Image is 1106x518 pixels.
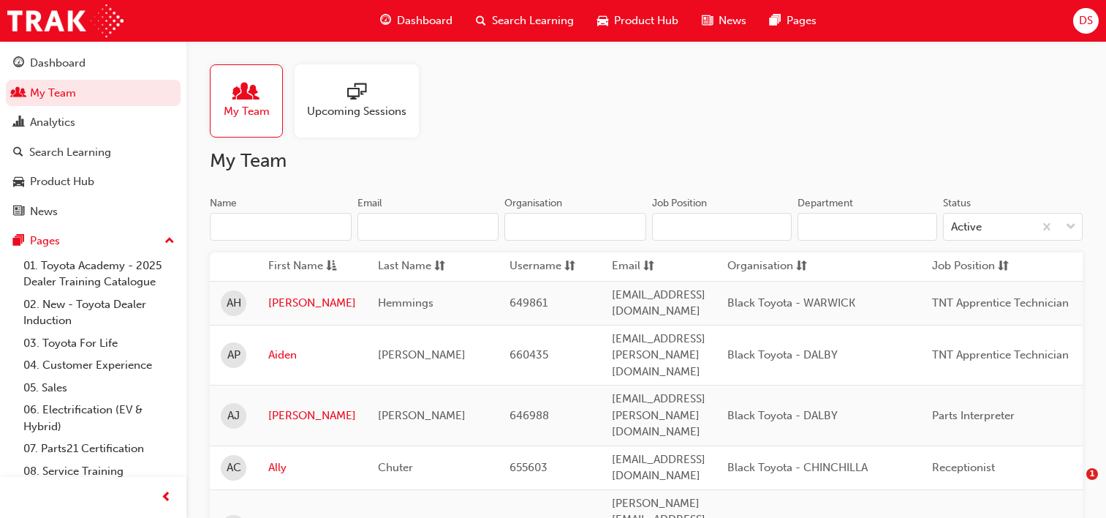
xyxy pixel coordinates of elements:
button: DashboardMy TeamAnalyticsSearch LearningProduct HubNews [6,47,181,228]
iframe: Intercom live chat [1056,468,1091,503]
input: Email [357,213,499,241]
span: Email [612,258,640,276]
span: [PERSON_NAME] [378,348,466,361]
span: AC [227,459,241,476]
div: Job Position [652,196,707,211]
span: news-icon [13,206,24,219]
span: AP [227,347,240,364]
a: Ally [268,459,356,476]
span: guage-icon [13,57,24,70]
span: up-icon [164,232,175,251]
a: 06. Electrification (EV & Hybrid) [18,399,181,438]
span: 646988 [510,409,549,422]
button: Last Namesorting-icon [378,258,458,276]
span: DS [1079,12,1093,29]
span: people-icon [237,83,256,103]
span: TNT Apprentice Technician [932,296,1069,309]
div: Organisation [504,196,562,211]
span: prev-icon [161,489,172,507]
div: Analytics [30,114,75,131]
a: Product Hub [6,168,181,195]
input: Name [210,213,352,241]
span: Search Learning [492,12,574,29]
span: sorting-icon [434,258,445,276]
span: Chuter [378,461,413,474]
span: Upcoming Sessions [307,103,406,120]
span: First Name [268,258,323,276]
a: 07. Parts21 Certification [18,438,181,460]
button: Job Positionsorting-icon [932,258,1012,276]
span: pages-icon [13,235,24,248]
a: news-iconNews [690,6,758,36]
span: down-icon [1066,218,1076,237]
span: My Team [224,103,270,120]
div: Product Hub [30,173,94,190]
span: search-icon [13,146,23,159]
div: Department [798,196,853,211]
span: 649861 [510,296,548,309]
a: 08. Service Training [18,460,181,483]
span: Black Toyota - DALBY [727,348,838,361]
span: Username [510,258,561,276]
span: [PERSON_NAME] [378,409,466,422]
span: Job Position [932,258,995,276]
div: Email [357,196,382,211]
a: 02. New - Toyota Dealer Induction [18,293,181,332]
span: Last Name [378,258,431,276]
span: news-icon [702,12,713,30]
span: 655603 [510,461,548,474]
input: Organisation [504,213,646,241]
div: Name [210,196,237,211]
a: pages-iconPages [758,6,828,36]
span: Black Toyota - DALBY [727,409,838,422]
button: Organisationsorting-icon [727,258,808,276]
span: car-icon [13,176,24,189]
a: Aiden [268,347,356,364]
button: Pages [6,228,181,255]
span: sorting-icon [998,258,1009,276]
span: 1 [1086,468,1098,480]
a: Trak [7,4,124,37]
span: Parts Interpreter [932,409,1015,422]
a: 05. Sales [18,377,181,399]
div: Active [951,219,982,236]
span: AH [227,295,241,312]
a: Dashboard [6,50,181,77]
span: sessionType_ONLINE_URL-icon [347,83,366,103]
a: 04. Customer Experience [18,354,181,377]
button: First Nameasc-icon [268,258,349,276]
span: pages-icon [770,12,781,30]
a: My Team [210,64,295,138]
span: sorting-icon [643,258,654,276]
span: TNT Apprentice Technician [932,348,1069,361]
h2: My Team [210,149,1083,173]
span: car-icon [597,12,608,30]
div: Search Learning [29,144,111,161]
div: Dashboard [30,55,86,72]
a: My Team [6,80,181,107]
span: Product Hub [614,12,678,29]
span: Black Toyota - WARWICK [727,296,855,309]
a: Analytics [6,109,181,136]
a: guage-iconDashboard [368,6,464,36]
button: Usernamesorting-icon [510,258,590,276]
div: Status [943,196,971,211]
span: 660435 [510,348,548,361]
a: search-iconSearch Learning [464,6,586,36]
button: Emailsorting-icon [612,258,692,276]
span: asc-icon [326,258,337,276]
input: Department [798,213,937,241]
a: Upcoming Sessions [295,64,431,138]
span: AJ [227,408,240,424]
span: Black Toyota - CHINCHILLA [727,461,868,474]
a: 01. Toyota Academy - 2025 Dealer Training Catalogue [18,255,181,293]
span: chart-icon [13,116,24,129]
span: [EMAIL_ADDRESS][PERSON_NAME][DOMAIN_NAME] [612,332,705,378]
a: News [6,198,181,225]
span: Receptionist [932,461,995,474]
span: sorting-icon [564,258,575,276]
div: Pages [30,233,60,249]
a: [PERSON_NAME] [268,408,356,424]
span: Organisation [727,258,793,276]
